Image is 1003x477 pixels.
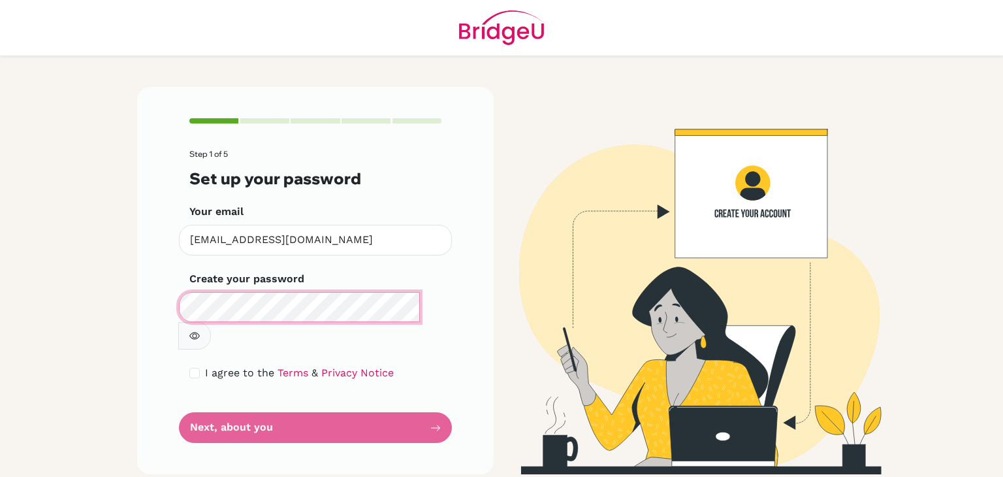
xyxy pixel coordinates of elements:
label: Your email [189,204,244,220]
span: Step 1 of 5 [189,149,228,159]
a: Terms [278,367,308,379]
h3: Set up your password [189,169,441,188]
label: Create your password [189,271,304,287]
input: Insert your email* [179,225,452,255]
a: Privacy Notice [321,367,394,379]
span: & [311,367,318,379]
span: I agree to the [205,367,274,379]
